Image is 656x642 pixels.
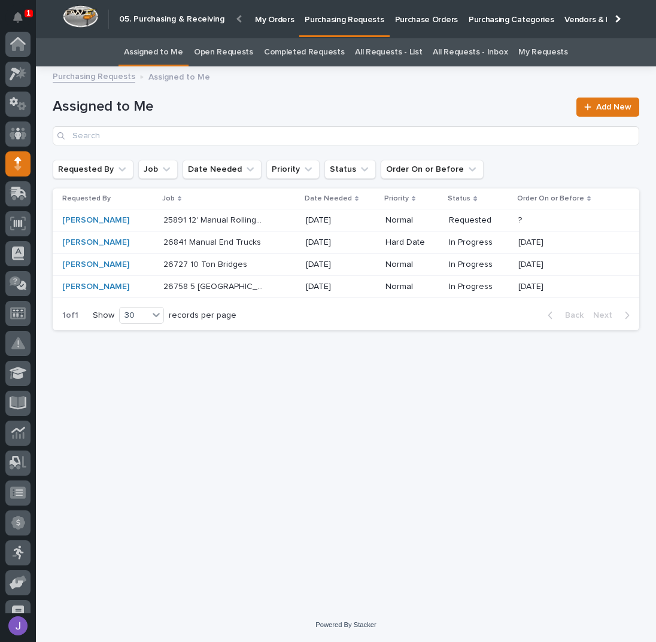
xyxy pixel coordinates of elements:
[62,192,111,205] p: Requested By
[53,301,88,330] p: 1 of 1
[518,38,568,66] a: My Requests
[324,160,376,179] button: Status
[538,310,588,321] button: Back
[518,257,546,270] p: [DATE]
[62,238,129,248] a: [PERSON_NAME]
[306,282,376,292] p: [DATE]
[449,260,509,270] p: In Progress
[5,613,31,638] button: users-avatar
[5,5,31,30] button: Notifications
[53,232,639,254] tr: [PERSON_NAME] 26841 Manual End Trucks26841 Manual End Trucks [DATE]Hard DateIn Progress[DATE][DATE]
[518,279,546,292] p: [DATE]
[306,260,376,270] p: [DATE]
[385,260,440,270] p: Normal
[15,12,31,31] div: Notifications1
[63,5,98,28] img: Workspace Logo
[62,215,129,226] a: [PERSON_NAME]
[53,254,639,276] tr: [PERSON_NAME] 26727 10 Ton Bridges26727 10 Ton Bridges [DATE]NormalIn Progress[DATE][DATE]
[449,282,509,292] p: In Progress
[306,215,376,226] p: [DATE]
[518,235,546,248] p: [DATE]
[305,192,352,205] p: Date Needed
[593,310,619,321] span: Next
[163,279,266,292] p: 26758 5 [GEOGRAPHIC_DATA]
[433,38,508,66] a: All Requests - Inbox
[163,235,263,248] p: 26841 Manual End Trucks
[264,38,344,66] a: Completed Requests
[53,160,133,179] button: Requested By
[596,103,631,111] span: Add New
[449,215,509,226] p: Requested
[120,309,148,322] div: 30
[93,311,114,321] p: Show
[148,69,210,83] p: Assigned to Me
[124,38,183,66] a: Assigned to Me
[53,98,569,115] h1: Assigned to Me
[315,621,376,628] a: Powered By Stacker
[385,282,440,292] p: Normal
[163,257,250,270] p: 26727 10 Ton Bridges
[169,311,236,321] p: records per page
[266,160,320,179] button: Priority
[448,192,470,205] p: Status
[163,213,266,226] p: 25891 12' Manual Rolling Gates
[53,69,135,83] a: Purchasing Requests
[162,192,175,205] p: Job
[588,310,639,321] button: Next
[26,9,31,17] p: 1
[53,276,639,298] tr: [PERSON_NAME] 26758 5 [GEOGRAPHIC_DATA]26758 5 [GEOGRAPHIC_DATA] [DATE]NormalIn Progress[DATE][DATE]
[385,215,440,226] p: Normal
[119,14,224,25] h2: 05. Purchasing & Receiving
[385,238,440,248] p: Hard Date
[449,238,509,248] p: In Progress
[558,310,584,321] span: Back
[518,213,524,226] p: ?
[62,282,129,292] a: [PERSON_NAME]
[53,209,639,232] tr: [PERSON_NAME] 25891 12' Manual Rolling Gates25891 12' Manual Rolling Gates [DATE]NormalRequested??
[183,160,262,179] button: Date Needed
[381,160,484,179] button: Order On or Before
[194,38,253,66] a: Open Requests
[53,126,639,145] input: Search
[576,98,639,117] a: Add New
[306,238,376,248] p: [DATE]
[62,260,129,270] a: [PERSON_NAME]
[384,192,409,205] p: Priority
[138,160,178,179] button: Job
[355,38,422,66] a: All Requests - List
[517,192,584,205] p: Order On or Before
